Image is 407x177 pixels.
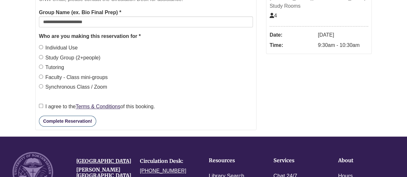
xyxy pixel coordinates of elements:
[39,54,100,62] label: Study Group (2+people)
[140,168,186,173] a: [PHONE_NUMBER]
[39,104,43,108] input: I agree to theTerms & Conditionsof this booking.
[208,158,253,164] h4: Resources
[39,102,155,111] label: I agree to the of this booking.
[39,116,96,127] button: Complete Reservation!
[39,45,43,49] input: Individual Use
[39,55,43,59] input: Study Group (2+people)
[318,40,368,50] dd: 9:30am - 10:30am
[270,30,315,40] dt: Date:
[39,75,43,79] input: Faculty - Class mini-groups
[39,65,43,69] input: Tutoring
[76,158,131,164] a: [GEOGRAPHIC_DATA]
[76,104,120,109] a: Terms & Conditions
[318,30,368,40] dd: [DATE]
[270,40,315,50] dt: Time:
[140,158,194,164] h4: Circulation Desk:
[338,158,383,164] h4: About
[39,32,253,40] legend: Who are you making this reservation for *
[39,83,107,91] label: Synchronous Class / Zoom
[39,84,43,88] input: Synchronous Class / Zoom
[39,73,108,82] label: Faculty - Class mini-groups
[273,158,318,164] h4: Services
[270,13,277,18] span: The capacity of this space
[39,44,78,52] label: Individual Use
[39,8,121,17] label: Group Name (ex. Bio Final Prep) *
[39,63,64,72] label: Tutoring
